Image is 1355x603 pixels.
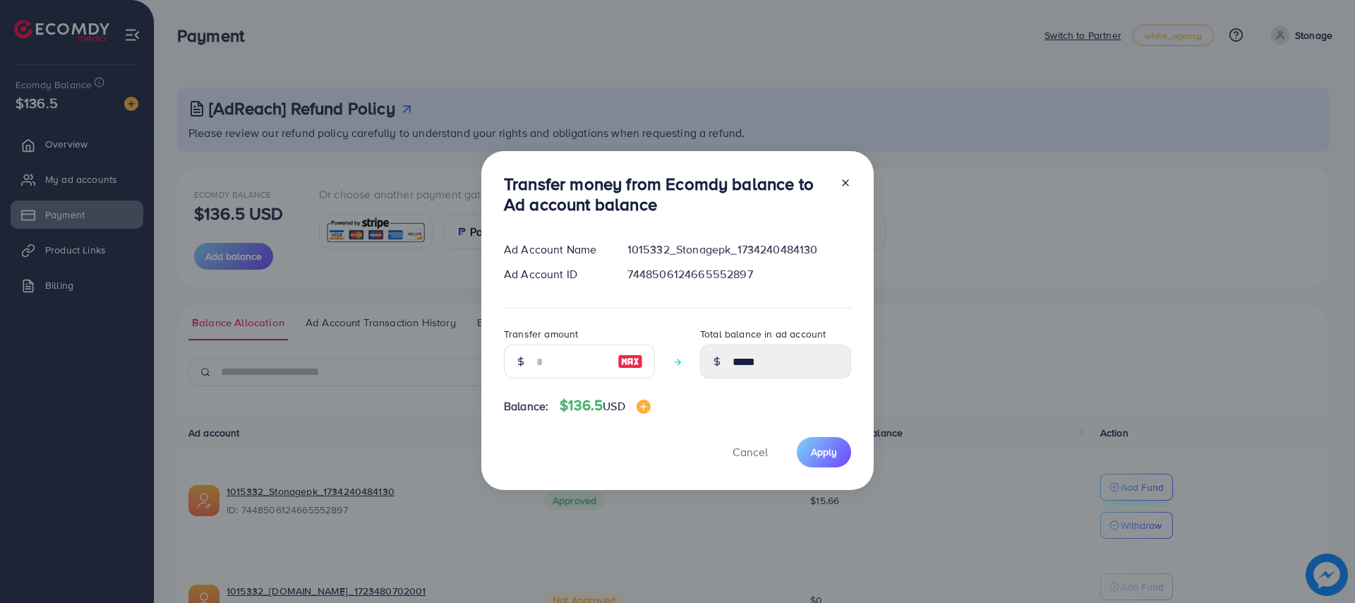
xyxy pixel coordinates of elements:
span: USD [603,398,625,414]
img: image [637,400,651,414]
span: Cancel [733,444,768,460]
div: 7448506124665552897 [616,266,862,282]
button: Cancel [715,437,785,467]
button: Apply [797,437,851,467]
img: image [618,353,643,370]
div: Ad Account Name [493,241,616,258]
div: 1015332_Stonagepk_1734240484130 [616,241,862,258]
span: Apply [811,445,837,459]
span: Balance: [504,398,548,414]
h4: $136.5 [560,397,650,414]
label: Transfer amount [504,327,578,341]
div: Ad Account ID [493,266,616,282]
h3: Transfer money from Ecomdy balance to Ad account balance [504,174,829,215]
label: Total balance in ad account [700,327,826,341]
